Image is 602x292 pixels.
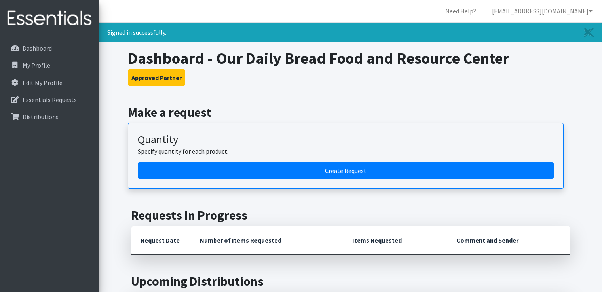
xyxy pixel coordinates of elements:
div: Signed in successfully. [99,23,602,42]
h1: Dashboard - Our Daily Bread Food and Resource Center [128,49,573,68]
h3: Quantity [138,133,554,146]
p: Edit My Profile [23,79,63,87]
img: HumanEssentials [3,5,96,32]
a: Create a request by quantity [138,162,554,179]
a: My Profile [3,57,96,73]
h2: Requests In Progress [131,208,570,223]
p: My Profile [23,61,50,69]
a: Dashboard [3,40,96,56]
th: Comment and Sender [447,226,570,255]
p: Specify quantity for each product. [138,146,554,156]
a: Need Help? [439,3,482,19]
th: Items Requested [343,226,447,255]
th: Request Date [131,226,190,255]
a: Essentials Requests [3,92,96,108]
a: Edit My Profile [3,75,96,91]
p: Dashboard [23,44,52,52]
h2: Make a request [128,105,573,120]
a: Distributions [3,109,96,125]
h2: Upcoming Distributions [131,274,570,289]
a: [EMAIL_ADDRESS][DOMAIN_NAME] [486,3,599,19]
th: Number of Items Requested [190,226,343,255]
p: Essentials Requests [23,96,77,104]
a: Close [576,23,602,42]
button: Approved Partner [128,69,185,86]
p: Distributions [23,113,59,121]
